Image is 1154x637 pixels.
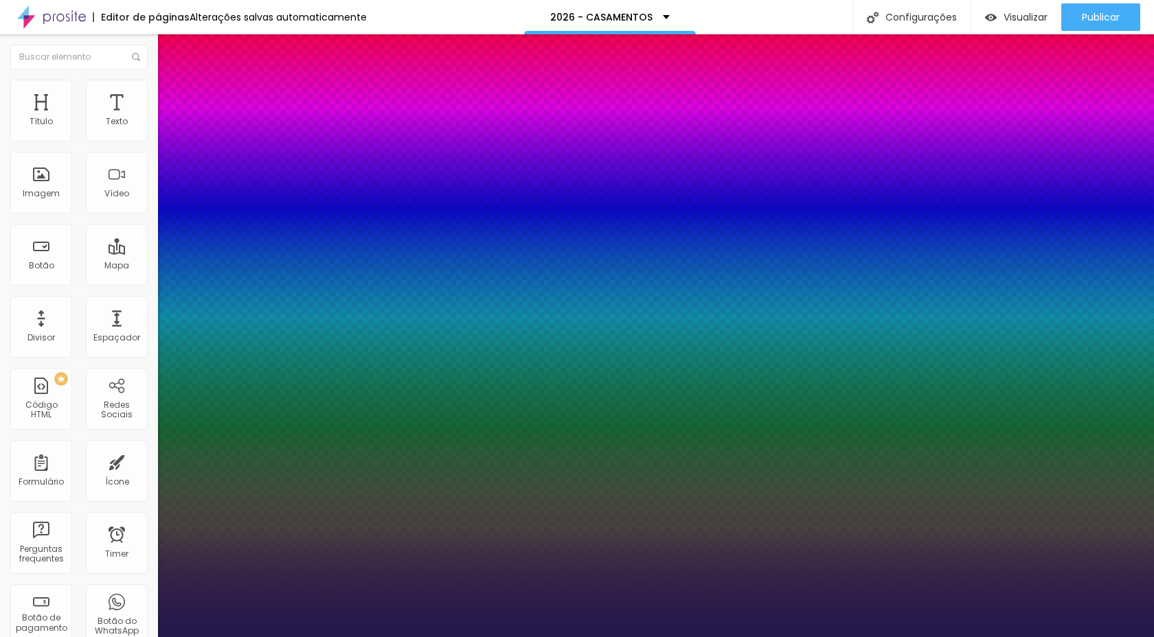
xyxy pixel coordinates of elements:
span: Visualizar [1004,12,1048,23]
div: Código HTML [14,400,68,420]
div: Botão de pagamento [14,613,68,633]
input: Buscar elemento [10,45,148,69]
div: Espaçador [93,333,140,343]
button: Visualizar [971,3,1061,31]
div: Divisor [27,333,55,343]
img: Icone [132,53,140,61]
div: Botão [29,261,54,270]
div: Texto [106,117,128,126]
span: Publicar [1082,12,1120,23]
div: Vídeo [104,189,129,198]
div: Perguntas frequentes [14,544,68,564]
div: Botão do WhatsApp [89,616,144,636]
img: view-1.svg [985,12,997,23]
div: Timer [105,549,128,559]
div: Editor de páginas [93,12,190,22]
p: 2026 - CASAMENTOS [550,12,653,22]
div: Alterações salvas automaticamente [190,12,367,22]
div: Título [30,117,53,126]
img: Icone [867,12,879,23]
div: Ícone [105,477,129,487]
div: Imagem [23,189,60,198]
button: Publicar [1061,3,1140,31]
div: Mapa [104,261,129,270]
div: Formulário [19,477,64,487]
div: Redes Sociais [89,400,144,420]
